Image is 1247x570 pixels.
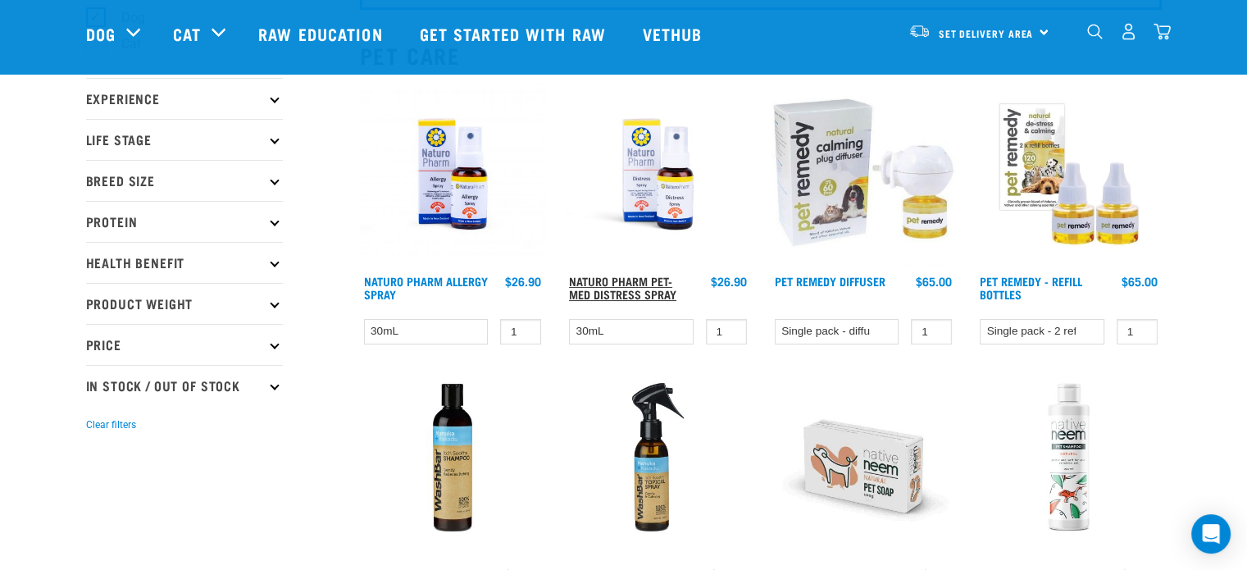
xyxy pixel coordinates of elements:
[86,201,283,242] p: Protein
[976,81,1162,267] img: Pet remedy refills
[771,374,957,560] img: Organic neem pet soap bar 100g green trading
[86,242,283,283] p: Health Benefit
[86,78,283,119] p: Experience
[711,275,747,288] div: $26.90
[916,275,952,288] div: $65.00
[403,1,626,66] a: Get started with Raw
[1120,23,1137,40] img: user.png
[569,278,676,297] a: Naturo Pharm Pet-Med Distress Spray
[86,283,283,324] p: Product Weight
[1191,514,1231,554] div: Open Intercom Messenger
[976,374,1162,560] img: Native Neem Pet Shampoo
[565,81,751,267] img: RE Product Shoot 2023 Nov8635
[86,324,283,365] p: Price
[1087,24,1103,39] img: home-icon-1@2x.png
[771,81,957,267] img: Pet Remedy
[500,319,541,344] input: 1
[505,275,541,288] div: $26.90
[86,417,136,432] button: Clear filters
[173,21,201,46] a: Cat
[242,1,403,66] a: Raw Education
[86,119,283,160] p: Life Stage
[908,24,931,39] img: van-moving.png
[626,1,723,66] a: Vethub
[86,365,283,406] p: In Stock / Out Of Stock
[980,278,1082,297] a: Pet Remedy - Refill Bottles
[565,374,751,560] img: Wash Bar Itch Soothe Topical Spray
[911,319,952,344] input: 1
[939,30,1034,36] span: Set Delivery Area
[360,81,546,267] img: 2023 AUG RE Product1728
[775,278,885,284] a: Pet Remedy Diffuser
[1117,319,1158,344] input: 1
[706,319,747,344] input: 1
[86,21,116,46] a: Dog
[86,160,283,201] p: Breed Size
[1154,23,1171,40] img: home-icon@2x.png
[360,374,546,560] img: Wash Bar Itch Soothe Shampoo
[1122,275,1158,288] div: $65.00
[364,278,488,297] a: Naturo Pharm Allergy Spray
